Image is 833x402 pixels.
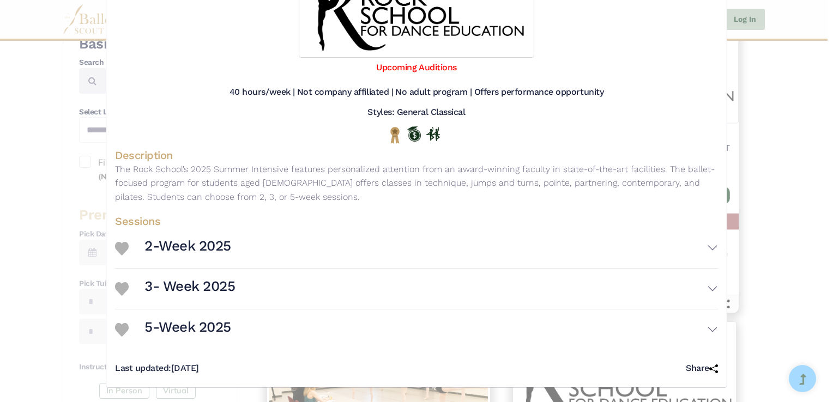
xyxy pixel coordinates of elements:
button: 2-Week 2025 [144,233,718,264]
h5: Offers performance opportunity [474,87,604,98]
h4: Description [115,148,718,162]
h5: Share [686,363,718,374]
h5: Not company affiliated | [297,87,393,98]
p: The Rock School’s 2025 Summer Intensive features personalized attention from an award-winning fac... [115,162,718,204]
h4: Sessions [115,214,718,228]
h3: 5-Week 2025 [144,318,231,337]
img: In Person [426,127,440,141]
img: Heart [115,282,129,296]
h5: [DATE] [115,363,199,374]
h5: Styles: General Classical [367,107,465,118]
button: 3- Week 2025 [144,273,718,304]
img: National [388,126,402,143]
h3: 2-Week 2025 [144,237,231,255]
img: Heart [115,323,129,337]
img: Heart [115,242,129,255]
h5: No adult program | [395,87,472,98]
h3: 3- Week 2025 [144,277,235,296]
a: Upcoming Auditions [376,62,456,72]
h5: 40 hours/week | [230,87,295,98]
span: Last updated: [115,363,171,373]
img: Offers Scholarship [407,126,421,142]
button: 5-Week 2025 [144,314,718,345]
